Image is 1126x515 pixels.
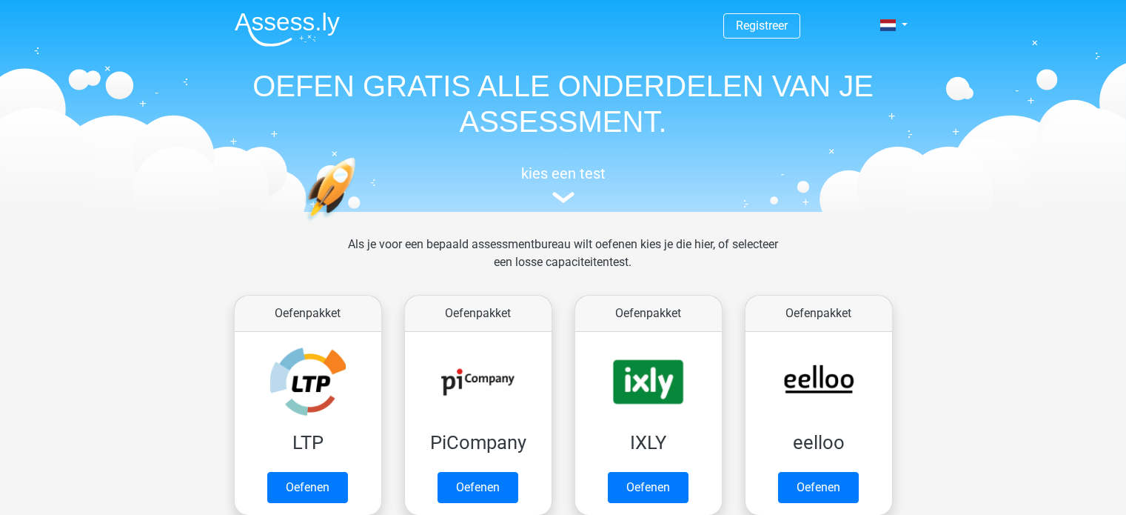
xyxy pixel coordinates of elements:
div: Als je voor een bepaald assessmentbureau wilt oefenen kies je die hier, of selecteer een losse ca... [336,236,790,289]
a: Oefenen [267,472,348,503]
h5: kies een test [223,165,904,182]
a: kies een test [223,165,904,204]
img: oefenen [304,157,413,291]
img: assessment [552,192,574,203]
img: Assessly [235,12,340,47]
a: Registreer [736,19,788,33]
a: Oefenen [608,472,688,503]
a: Oefenen [778,472,859,503]
h1: OEFEN GRATIS ALLE ONDERDELEN VAN JE ASSESSMENT. [223,68,904,139]
a: Oefenen [438,472,518,503]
